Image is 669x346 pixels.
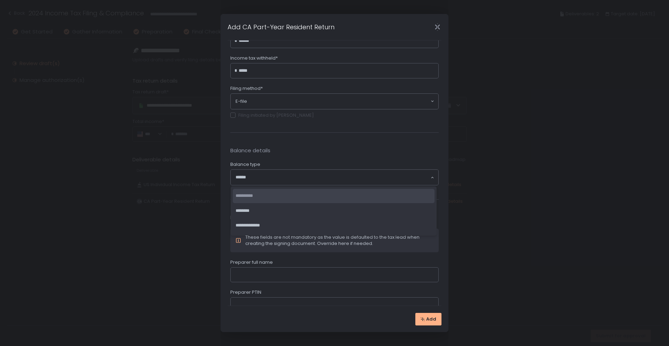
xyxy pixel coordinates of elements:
span: Preparer info [230,214,439,222]
div: Search for option [231,94,438,109]
h1: Add CA Part-Year Resident Return [228,22,334,32]
span: Preparer full name [230,259,273,266]
div: Search for option [231,170,438,185]
span: Balance details [230,147,439,155]
div: Close [426,23,448,31]
div: These fields are not mandatory as the value is defaulted to the tax lead when creating the signin... [245,234,433,247]
span: Income tax withheld* [230,55,278,61]
span: Balance type [230,161,260,168]
input: Search for option [247,98,430,105]
span: E-file [236,98,247,105]
button: Add [415,313,441,325]
span: Filing method* [230,85,263,92]
input: Search for option [236,174,430,181]
span: Preparer PTIN [230,289,261,295]
span: Add [426,316,436,322]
